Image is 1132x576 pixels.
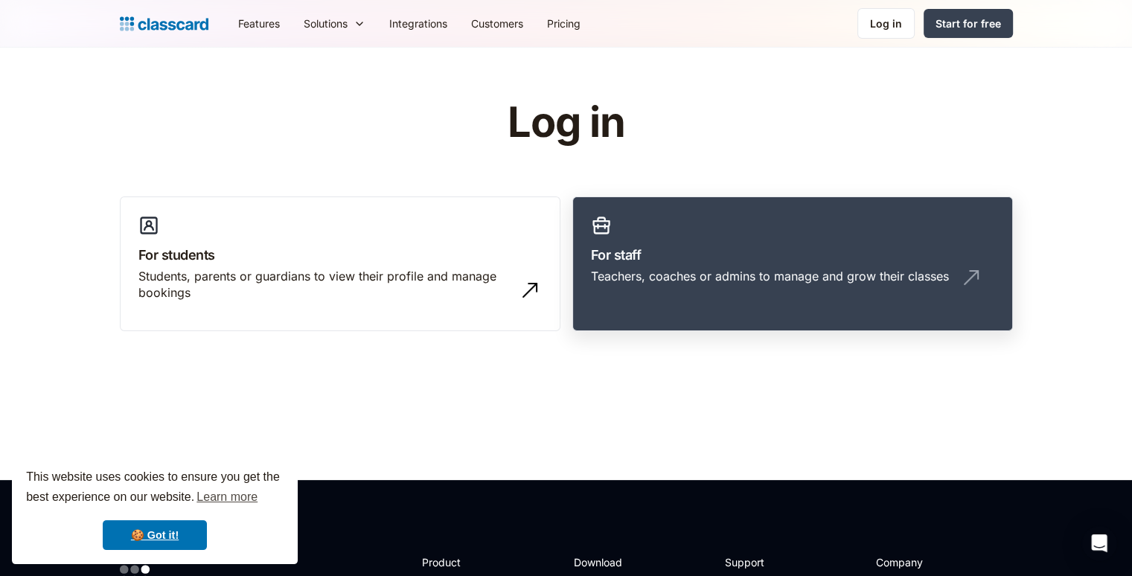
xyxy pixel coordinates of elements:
div: Solutions [304,16,348,31]
h2: Download [573,554,634,570]
div: Teachers, coaches or admins to manage and grow their classes [591,268,949,284]
h2: Company [876,554,975,570]
div: Solutions [292,7,377,40]
h2: Product [422,554,502,570]
h2: Support [725,554,785,570]
div: Log in [870,16,902,31]
a: dismiss cookie message [103,520,207,550]
h3: For staff [591,245,994,265]
div: cookieconsent [12,454,298,564]
a: Log in [857,8,915,39]
a: Customers [459,7,535,40]
a: For studentsStudents, parents or guardians to view their profile and manage bookings [120,196,560,332]
a: Features [226,7,292,40]
h1: Log in [330,100,802,146]
div: Students, parents or guardians to view their profile and manage bookings [138,268,512,301]
a: Integrations [377,7,459,40]
a: learn more about cookies [194,486,260,508]
a: Logo [120,13,208,34]
h3: For students [138,245,542,265]
span: This website uses cookies to ensure you get the best experience on our website. [26,468,284,508]
a: For staffTeachers, coaches or admins to manage and grow their classes [572,196,1013,332]
a: Pricing [535,7,592,40]
a: Start for free [924,9,1013,38]
div: Start for free [936,16,1001,31]
div: Open Intercom Messenger [1081,525,1117,561]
